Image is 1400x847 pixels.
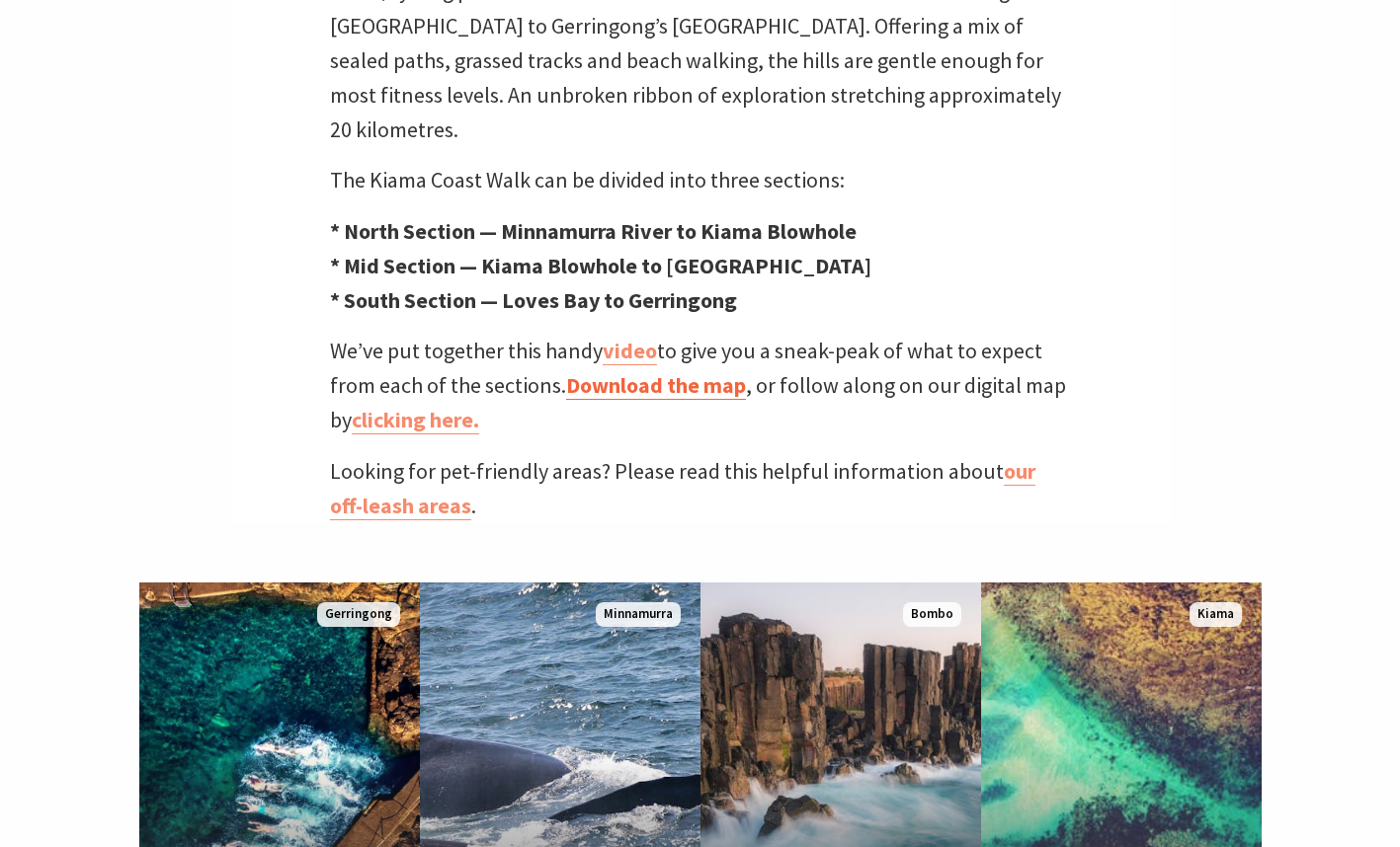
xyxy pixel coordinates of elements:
[596,602,681,627] span: Minnamurra
[330,286,737,314] strong: * South Section — Loves Bay to Gerringong
[330,454,1071,523] p: Looking for pet-friendly areas? Please read this helpful information about .
[330,163,1071,197] p: The Kiama Coast Walk can be divided into three sections:
[903,602,961,627] span: Bombo
[1190,602,1242,627] span: Kiama
[330,217,857,245] strong: * North Section — Minnamurra River to Kiama Blowhole
[330,334,1071,438] p: We’ve put together this handy to give you a sneak-peak of what to expect from each of the section...
[317,602,400,627] span: Gerringong
[566,371,746,400] a: Download the map
[603,337,657,365] a: video
[330,252,871,279] strong: * Mid Section — Kiama Blowhole to [GEOGRAPHIC_DATA]
[330,457,1035,520] a: our off-leash areas
[352,406,479,434] a: clicking here.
